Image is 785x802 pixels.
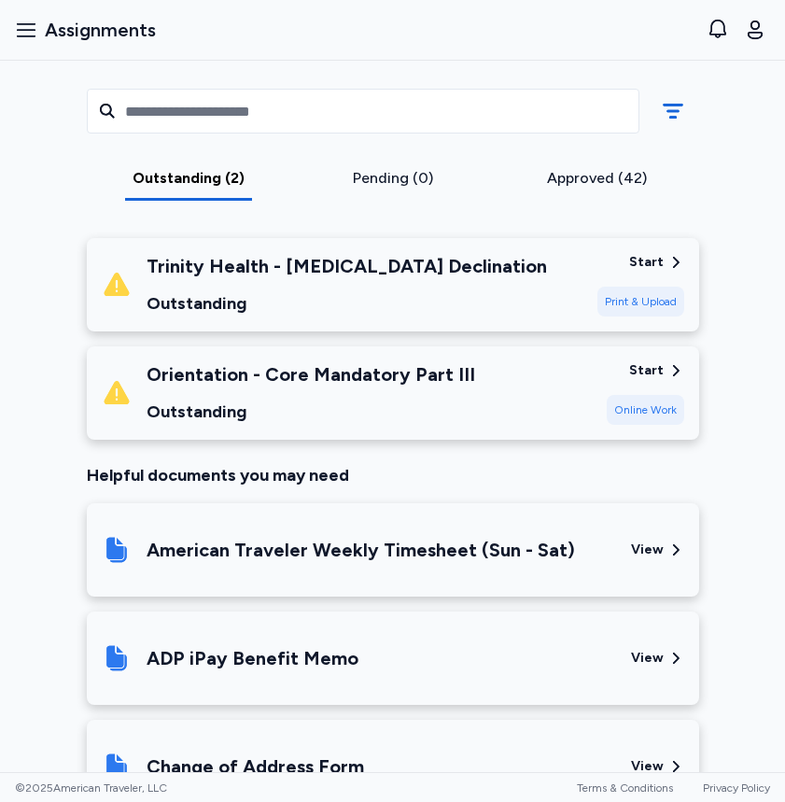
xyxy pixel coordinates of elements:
[298,167,487,190] div: Pending (0)
[7,9,163,50] button: Assignments
[15,781,167,795] span: © 2025 American Traveler, LLC
[703,781,770,795] a: Privacy Policy
[631,757,664,776] div: View
[147,361,475,387] div: Orientation - Core Mandatory Part III
[631,541,664,559] div: View
[607,395,684,425] div: Online Work
[147,753,364,780] div: Change of Address Form
[577,781,673,795] a: Terms & Conditions
[629,253,664,272] div: Start
[94,167,284,190] div: Outstanding (2)
[631,649,664,668] div: View
[45,17,156,43] span: Assignments
[597,287,684,317] div: Print & Upload
[147,645,358,671] div: ADP iPay Benefit Memo
[147,290,547,317] div: Outstanding
[502,167,692,190] div: Approved (42)
[147,253,547,279] div: Trinity Health - [MEDICAL_DATA] Declination
[147,537,575,563] div: American Traveler Weekly Timesheet (Sun - Sat)
[147,399,475,425] div: Outstanding
[629,361,664,380] div: Start
[87,462,699,488] div: Helpful documents you may need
